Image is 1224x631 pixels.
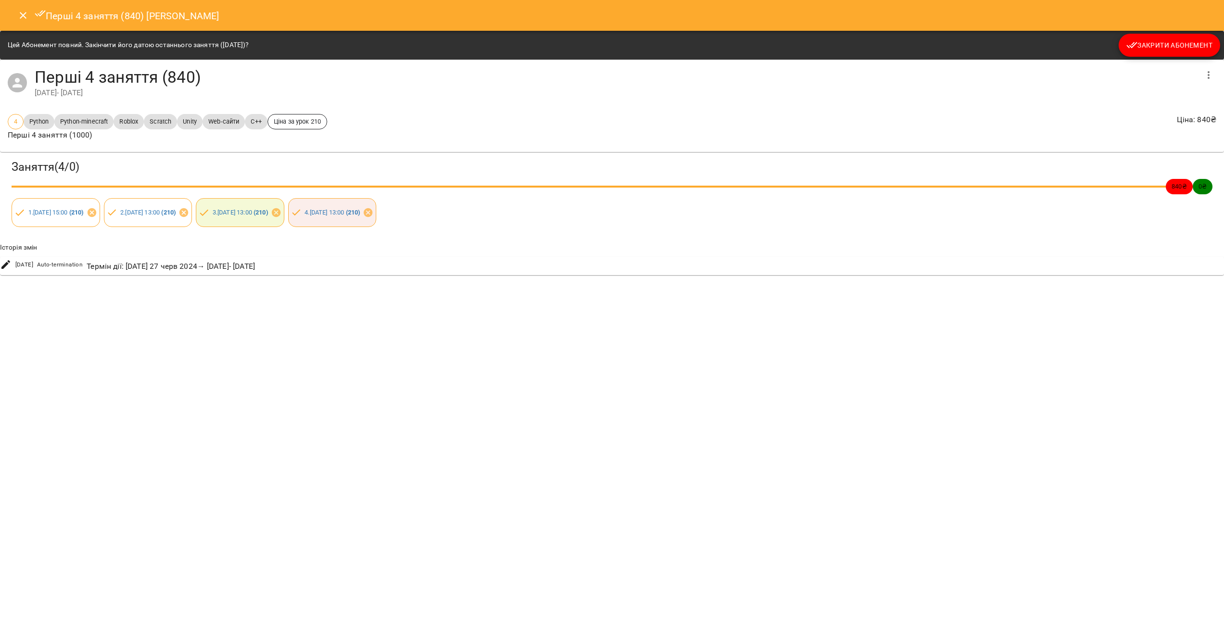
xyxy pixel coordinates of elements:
[1166,182,1193,191] span: 840 ₴
[54,117,114,126] span: Python-minecraft
[177,117,203,126] span: Unity
[288,198,377,227] div: 4.[DATE] 13:00 (210)
[85,259,257,274] div: Термін дії : [DATE] 27 черв 2024 → [DATE] - [DATE]
[12,198,100,227] div: 1.[DATE] 15:00 (210)
[196,198,284,227] div: 3.[DATE] 13:00 (210)
[114,117,144,126] span: Roblox
[35,87,1197,99] div: [DATE] - [DATE]
[1119,34,1220,57] button: Закрити Абонемент
[213,209,268,216] a: 3.[DATE] 13:00 (210)
[305,209,360,216] a: 4.[DATE] 13:00 (210)
[346,209,360,216] b: ( 210 )
[1177,114,1216,126] p: Ціна : 840 ₴
[69,209,84,216] b: ( 210 )
[37,260,83,270] span: Auto-termination
[144,117,177,126] span: Scratch
[203,117,245,126] span: Web-сайти
[245,117,267,126] span: C++
[104,198,192,227] div: 2.[DATE] 13:00 (210)
[28,209,84,216] a: 1.[DATE] 15:00 (210)
[254,209,268,216] b: ( 210 )
[8,117,23,126] span: 4
[35,67,1197,87] h4: Перші 4 заняття (840)
[161,209,176,216] b: ( 210 )
[15,260,33,270] span: [DATE]
[8,129,327,141] p: Перші 4 заняття (1000)
[24,117,54,126] span: Python
[35,8,219,24] h6: Перші 4 заняття (840) [PERSON_NAME]
[12,4,35,27] button: Close
[8,37,249,54] div: Цей Абонемент повний. Закінчити його датою останнього заняття ([DATE])?
[1193,182,1212,191] span: 0 ₴
[120,209,176,216] a: 2.[DATE] 13:00 (210)
[12,160,1212,175] h3: Заняття ( 4 / 0 )
[1126,39,1212,51] span: Закрити Абонемент
[268,117,327,126] span: Ціна за урок 210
